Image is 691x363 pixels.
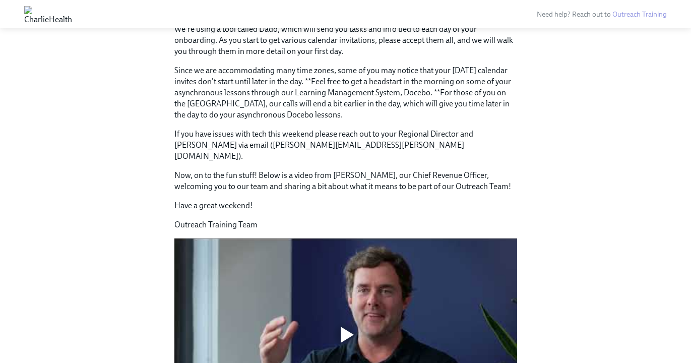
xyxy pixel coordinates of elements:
p: Since we are accommodating many time zones, some of you may notice that your [DATE] calendar invi... [174,65,517,120]
a: Outreach Training [612,10,667,19]
p: We're using a tool called Dado, which will send you tasks and info tied to each day of your onboa... [174,24,517,57]
p: Now, on to the fun stuff! Below is a video from [PERSON_NAME], our Chief Revenue Officer, welcomi... [174,170,517,192]
p: If you have issues with tech this weekend please reach out to your Regional Director and [PERSON_... [174,129,517,162]
p: Outreach Training Team [174,219,517,230]
p: Have a great weekend! [174,200,517,211]
img: CharlieHealth [24,6,72,22]
span: Need help? Reach out to [537,10,667,19]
